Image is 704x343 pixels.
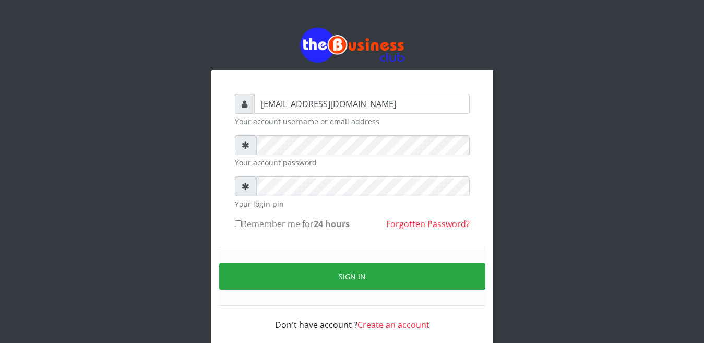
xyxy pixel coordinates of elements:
[235,116,470,127] small: Your account username or email address
[235,157,470,168] small: Your account password
[357,319,429,330] a: Create an account
[235,198,470,209] small: Your login pin
[386,218,470,230] a: Forgotten Password?
[254,94,470,114] input: Username or email address
[235,220,242,227] input: Remember me for24 hours
[235,306,470,331] div: Don't have account ?
[235,218,350,230] label: Remember me for
[219,263,485,290] button: Sign in
[314,218,350,230] b: 24 hours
